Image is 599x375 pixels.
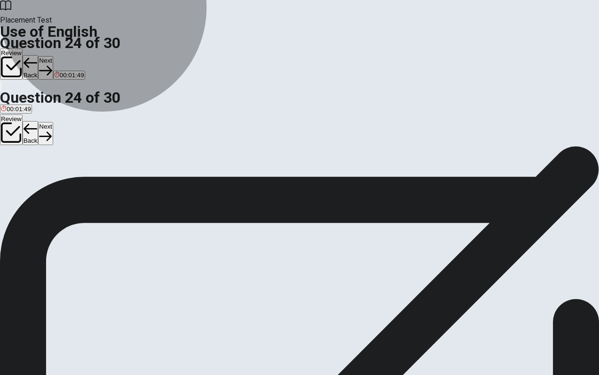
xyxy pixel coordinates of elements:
[23,121,39,146] button: Back
[53,71,85,80] button: 00:01:49
[38,122,53,145] button: Next
[23,55,39,80] button: Back
[38,56,53,79] button: Next
[7,106,31,113] span: 00:01:49
[60,72,84,79] span: 00:01:49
